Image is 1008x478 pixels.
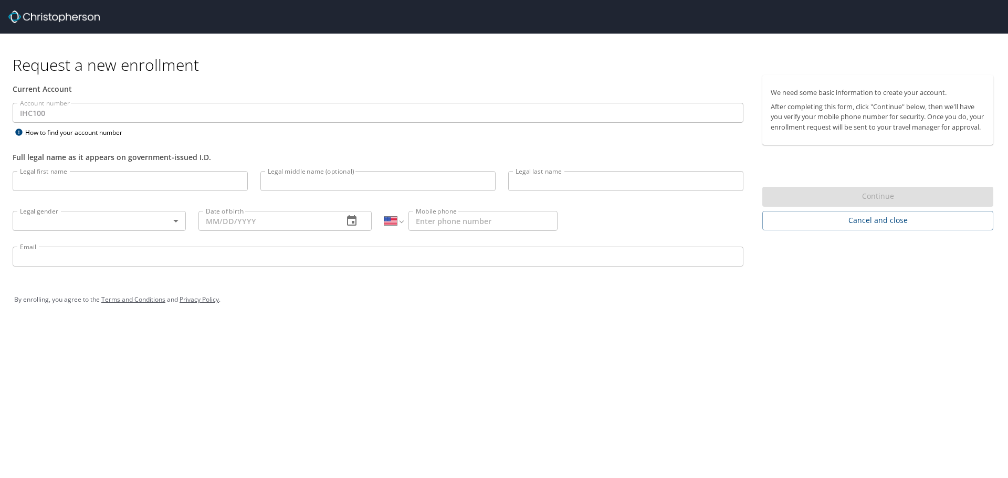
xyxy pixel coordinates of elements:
[771,102,985,132] p: After completing this form, click "Continue" below, then we'll have you verify your mobile phone ...
[13,152,743,163] div: Full legal name as it appears on government-issued I.D.
[198,211,335,231] input: MM/DD/YYYY
[13,211,186,231] div: ​
[14,286,994,313] div: By enrolling, you agree to the and .
[771,214,985,227] span: Cancel and close
[408,211,558,231] input: Enter phone number
[101,295,165,304] a: Terms and Conditions
[762,211,993,230] button: Cancel and close
[13,55,1002,75] h1: Request a new enrollment
[771,88,985,98] p: We need some basic information to create your account.
[13,83,743,94] div: Current Account
[8,10,100,23] img: cbt logo
[13,126,144,139] div: How to find your account number
[180,295,219,304] a: Privacy Policy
